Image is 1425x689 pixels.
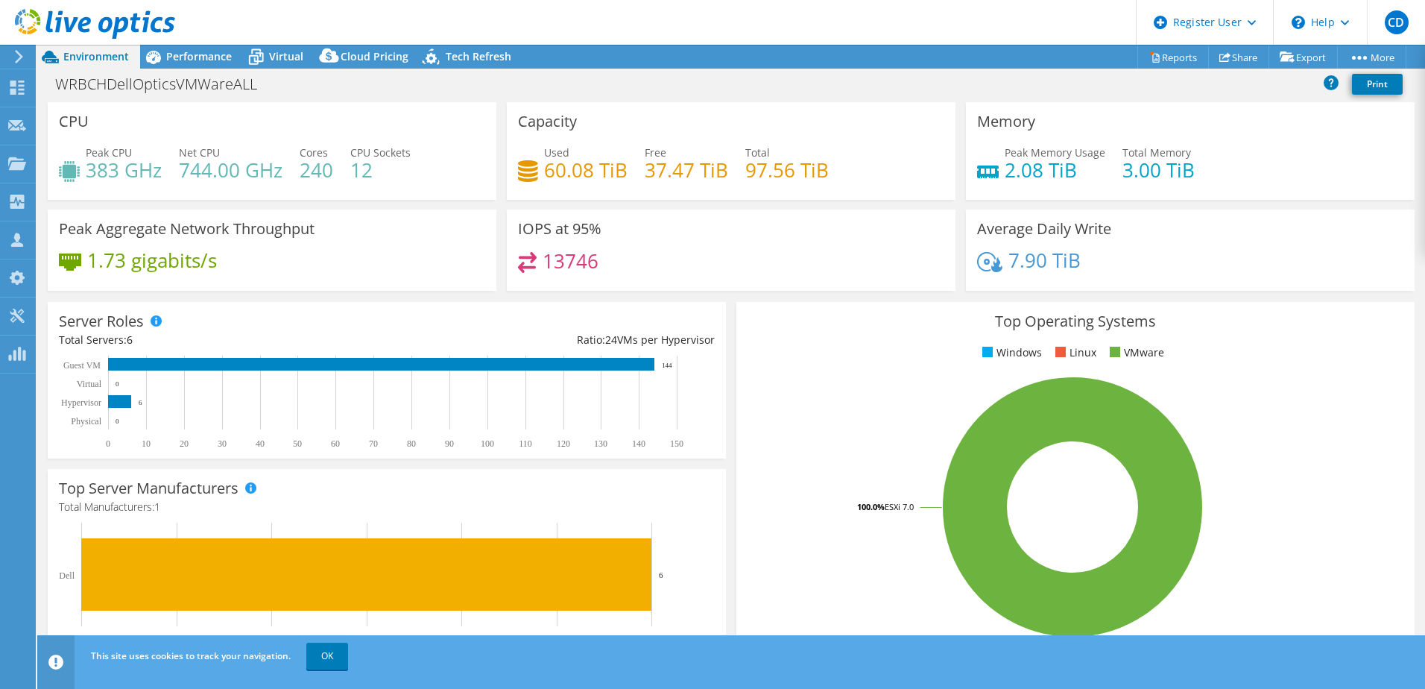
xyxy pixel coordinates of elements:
[518,221,601,237] h3: IOPS at 95%
[61,397,101,408] text: Hypervisor
[48,76,280,92] h1: WRBCHDellOpticsVMWareALL
[300,145,328,160] span: Cores
[63,49,129,63] span: Environment
[256,438,265,449] text: 40
[350,145,411,160] span: CPU Sockets
[659,570,663,579] text: 6
[127,333,133,347] span: 6
[518,113,577,130] h3: Capacity
[87,252,217,268] h4: 1.73 gigabits/s
[1208,45,1269,69] a: Share
[116,380,119,388] text: 0
[139,399,142,406] text: 6
[645,145,666,160] span: Free
[59,332,387,348] div: Total Servers:
[306,643,348,670] a: OK
[59,570,75,581] text: Dell
[1268,45,1338,69] a: Export
[218,438,227,449] text: 30
[269,49,303,63] span: Virtual
[71,416,101,427] text: Physical
[885,501,914,512] tspan: ESXi 7.0
[59,113,89,130] h3: CPU
[300,162,333,178] h4: 240
[1385,10,1409,34] span: CD
[670,438,683,449] text: 150
[1292,16,1305,29] svg: \n
[59,313,144,330] h3: Server Roles
[519,438,532,449] text: 110
[557,438,570,449] text: 120
[446,49,511,63] span: Tech Refresh
[63,360,101,371] text: Guest VM
[594,438,607,449] text: 130
[180,438,189,449] text: 20
[632,438,645,449] text: 140
[1137,45,1209,69] a: Reports
[745,145,770,160] span: Total
[86,162,162,178] h4: 383 GHz
[91,649,291,662] span: This site uses cookies to track your navigation.
[116,418,119,425] text: 0
[166,49,232,63] span: Performance
[142,438,151,449] text: 10
[645,162,728,178] h4: 37.47 TiB
[59,480,238,497] h3: Top Server Manufacturers
[59,221,315,237] h3: Peak Aggregate Network Throughput
[445,438,454,449] text: 90
[106,438,110,449] text: 0
[857,501,885,512] tspan: 100.0%
[1106,344,1164,361] li: VMware
[77,379,102,389] text: Virtual
[1122,162,1195,178] h4: 3.00 TiB
[1008,252,1081,268] h4: 7.90 TiB
[1005,162,1105,178] h4: 2.08 TiB
[605,333,617,347] span: 24
[979,344,1042,361] li: Windows
[977,221,1111,237] h3: Average Daily Write
[1352,74,1403,95] a: Print
[544,145,569,160] span: Used
[1005,145,1105,160] span: Peak Memory Usage
[662,362,672,369] text: 144
[341,49,408,63] span: Cloud Pricing
[977,113,1035,130] h3: Memory
[86,145,132,160] span: Peak CPU
[407,438,416,449] text: 80
[331,438,340,449] text: 60
[745,162,829,178] h4: 97.56 TiB
[179,162,282,178] h4: 744.00 GHz
[387,332,715,348] div: Ratio: VMs per Hypervisor
[1337,45,1406,69] a: More
[350,162,411,178] h4: 12
[179,145,220,160] span: Net CPU
[59,499,715,515] h4: Total Manufacturers:
[544,162,628,178] h4: 60.08 TiB
[1122,145,1191,160] span: Total Memory
[543,253,598,269] h4: 13746
[293,438,302,449] text: 50
[481,438,494,449] text: 100
[748,313,1403,330] h3: Top Operating Systems
[1052,344,1096,361] li: Linux
[369,438,378,449] text: 70
[154,500,160,514] span: 1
